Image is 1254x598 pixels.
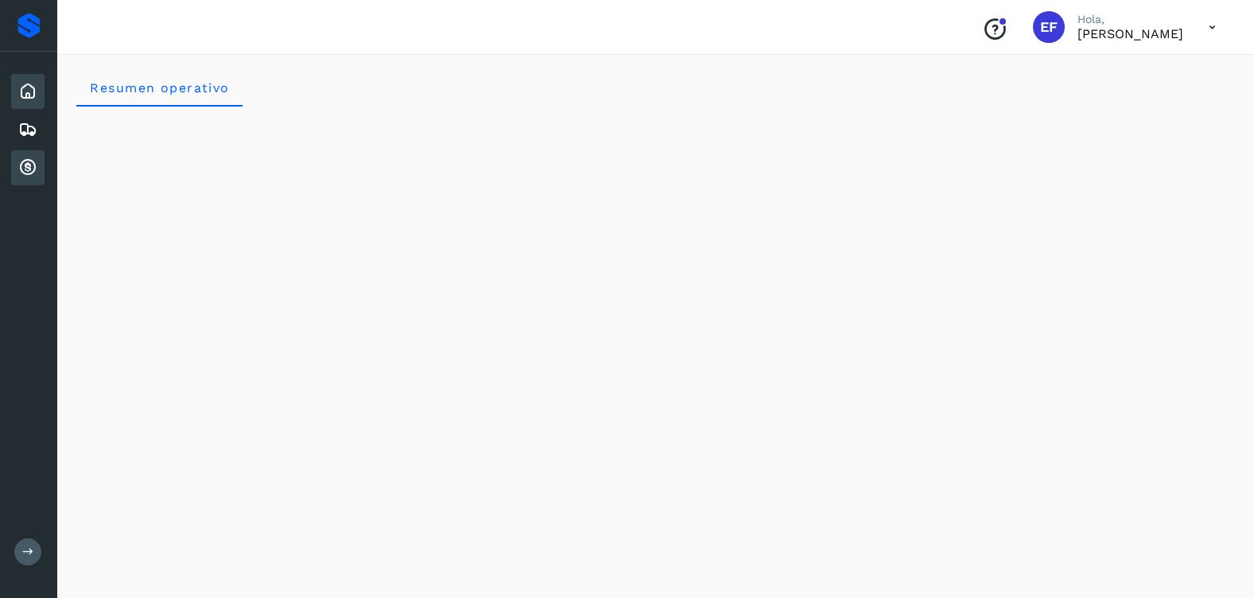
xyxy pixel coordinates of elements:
[11,112,45,147] div: Embarques
[89,80,230,95] span: Resumen operativo
[11,74,45,109] div: Inicio
[1077,26,1183,41] p: Efren Fernando Millan Quiroz
[1077,13,1183,26] p: Hola,
[11,150,45,185] div: Cuentas por cobrar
